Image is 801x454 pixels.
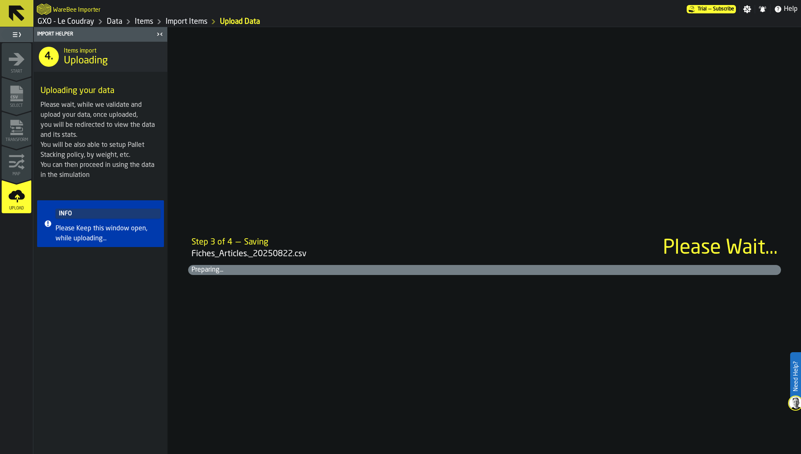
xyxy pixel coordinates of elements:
label: Need Help? [791,353,800,400]
div: Step 3 of 4 [191,237,232,248]
a: link-to-/wh/i/efd9e906-5eb9-41af-aac9-d3e075764b8d/import/items/ [166,17,207,26]
li: menu Start [2,43,31,76]
div: Menu Subscription [687,5,736,13]
span: Start [2,69,31,74]
div: title-Uploading [34,42,167,72]
span: Preparing... [188,265,195,275]
div: Please Keep this window open, while uploading... [55,224,161,244]
div: You can then proceed in using the data in the simulation [40,160,161,180]
span: Help [784,4,798,14]
div: ProgressBar [188,233,781,275]
label: button-toggle-Close me [154,29,166,39]
label: button-toggle-Help [771,4,801,14]
li: menu Map [2,146,31,179]
a: link-to-/wh/i/efd9e906-5eb9-41af-aac9-d3e075764b8d [38,17,94,26]
div: Saving [244,237,268,248]
a: link-to-/wh/i/efd9e906-5eb9-41af-aac9-d3e075764b8d/data [107,17,122,26]
span: — [708,6,711,12]
span: Fiches_Articles._20250822.csv [191,248,663,260]
a: link-to-/wh/i/efd9e906-5eb9-41af-aac9-d3e075764b8d/pricing/ [687,5,736,13]
span: Please Wait... [663,238,778,258]
span: Transform [2,138,31,142]
div: Import Helper [35,31,154,37]
div: You will be also able to setup Pallet Stacking policy, by weight, etc. [40,140,161,160]
div: alert-Please Keep this window open, while uploading... [37,200,164,247]
h3: Uploading your data [40,85,161,97]
span: Uploading [64,54,108,68]
header: Import Helper [34,27,167,42]
div: 4. [39,47,59,67]
div: Please wait, while we validate and upload your data, once uploaded, you will be redirected to vie... [40,100,161,140]
nav: Breadcrumb [37,17,417,27]
li: menu Select [2,77,31,111]
li: menu Transform [2,111,31,145]
a: link-to-/wh/i/efd9e906-5eb9-41af-aac9-d3e075764b8d/data/items/ [135,17,153,26]
div: INFO [55,209,161,219]
a: logo-header [37,2,51,17]
h2: Sub Title [64,46,161,54]
a: link-to-/wh/i/efd9e906-5eb9-41af-aac9-d3e075764b8d/import/items/ [220,17,260,26]
label: button-toggle-Toggle Full Menu [2,29,31,40]
h2: Sub Title [53,5,101,13]
div: — [236,237,241,248]
span: Map [2,172,31,177]
label: button-toggle-Notifications [755,5,770,13]
span: Trial [698,6,707,12]
li: menu Upload [2,180,31,213]
span: Upload [2,206,31,211]
span: Select [2,103,31,108]
label: button-toggle-Settings [740,5,755,13]
span: Subscribe [713,6,734,12]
